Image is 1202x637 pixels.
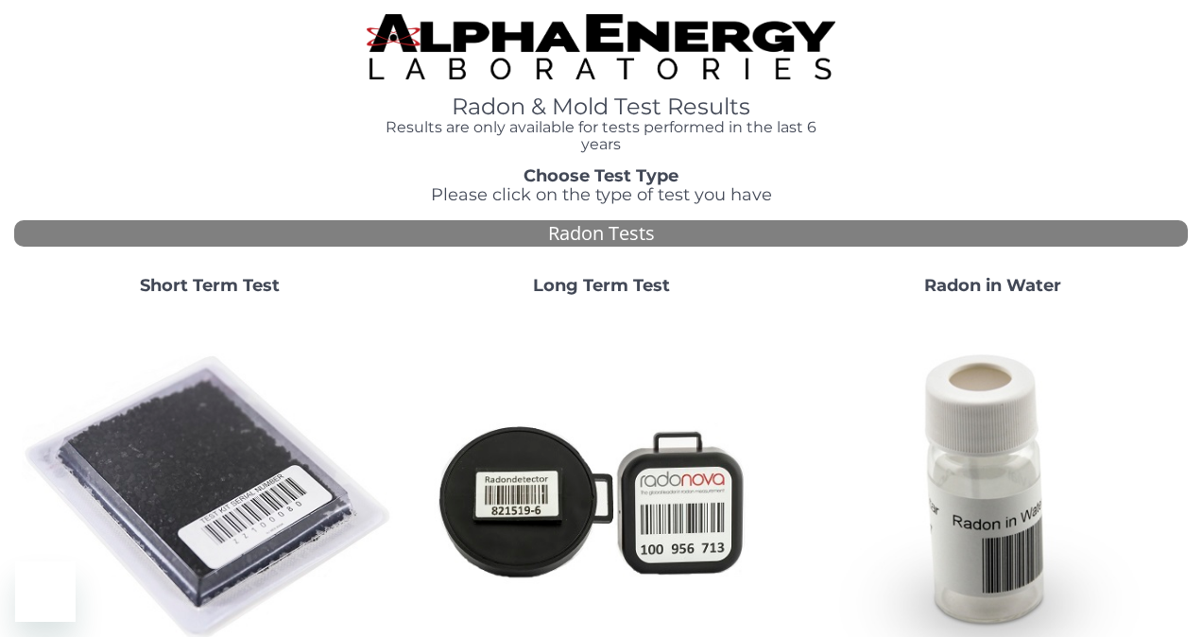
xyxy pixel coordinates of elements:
span: Please click on the type of test you have [431,184,772,205]
h4: Results are only available for tests performed in the last 6 years [367,119,836,152]
strong: Radon in Water [924,275,1061,296]
strong: Choose Test Type [524,165,678,186]
div: Radon Tests [14,220,1188,248]
strong: Long Term Test [533,275,670,296]
h1: Radon & Mold Test Results [367,95,836,119]
img: TightCrop.jpg [367,14,836,79]
strong: Short Term Test [140,275,280,296]
iframe: Button to launch messaging window [15,561,76,622]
